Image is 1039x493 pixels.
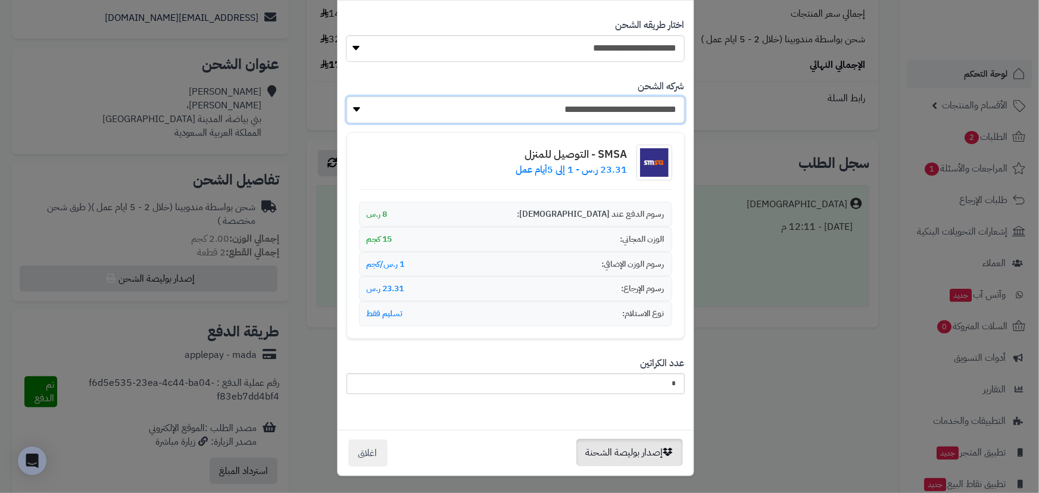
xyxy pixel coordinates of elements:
span: رسوم الإرجاع: [622,283,664,295]
span: 8 ر.س [367,208,388,220]
div: Open Intercom Messenger [18,447,46,475]
label: عدد الكراتين [641,357,685,370]
span: رسوم الدفع عند [DEMOGRAPHIC_DATA]: [517,208,664,220]
span: 15 كجم [367,233,392,245]
span: 1 ر.س/كجم [367,258,405,270]
label: اختار طريقه الشحن [616,18,685,32]
label: شركه الشحن [638,80,685,93]
img: شعار شركة الشحن [636,145,672,180]
span: رسوم الوزن الإضافي: [602,258,664,270]
h4: SMSA - التوصيل للمنزل [516,148,628,160]
span: تسليم فقط [367,308,403,320]
span: الوزن المجاني: [620,233,664,245]
p: 23.31 ر.س - 1 إلى 5أيام عمل [516,163,628,177]
span: 23.31 ر.س [367,283,404,295]
span: نوع الاستلام: [623,308,664,320]
button: اغلاق [348,439,388,467]
button: إصدار بوليصة الشحنة [576,439,683,466]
